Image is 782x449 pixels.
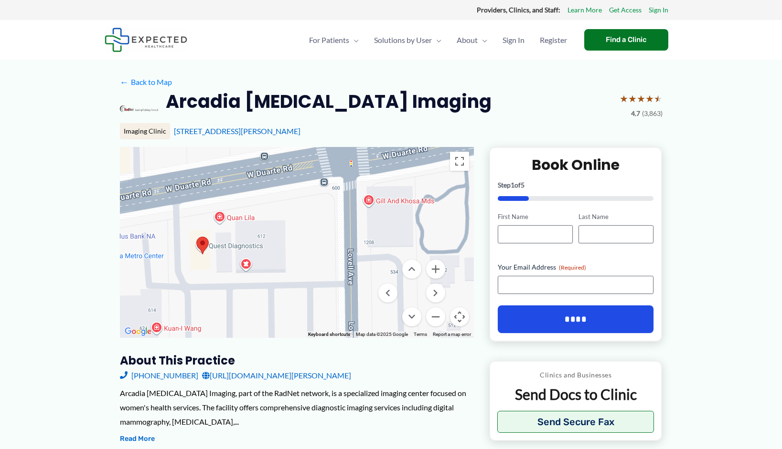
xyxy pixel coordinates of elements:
[511,181,514,189] span: 1
[449,23,495,57] a: AboutMenu Toggle
[166,90,492,113] h2: Arcadia [MEDICAL_DATA] Imaging
[578,212,653,221] label: Last Name
[105,28,187,52] img: Expected Healthcare Logo - side, dark font, small
[120,433,155,445] button: Read More
[521,181,525,189] span: 5
[498,182,654,188] p: Step of
[120,353,474,368] h3: About this practice
[498,156,654,174] h2: Book Online
[374,23,432,57] span: Solutions by User
[433,332,471,337] a: Report a map error
[122,325,154,338] a: Open this area in Google Maps (opens a new window)
[308,331,350,338] button: Keyboard shortcuts
[426,260,445,279] button: Zoom in
[120,75,172,89] a: ←Back to Map
[631,107,640,120] span: 4.7
[450,307,469,326] button: Map camera controls
[457,23,478,57] span: About
[497,385,654,404] p: Send Docs to Clinic
[503,23,525,57] span: Sign In
[584,29,668,51] a: Find a Clinic
[620,90,628,107] span: ★
[402,260,421,279] button: Move up
[532,23,575,57] a: Register
[568,4,602,16] a: Learn More
[477,6,560,14] strong: Providers, Clinics, and Staff:
[366,23,449,57] a: Solutions by UserMenu Toggle
[378,283,397,303] button: Move left
[450,152,469,171] button: Toggle fullscreen view
[495,23,532,57] a: Sign In
[645,90,654,107] span: ★
[301,23,366,57] a: For PatientsMenu Toggle
[202,368,351,383] a: [URL][DOMAIN_NAME][PERSON_NAME]
[120,77,129,86] span: ←
[654,90,663,107] span: ★
[432,23,441,57] span: Menu Toggle
[349,23,359,57] span: Menu Toggle
[356,332,408,337] span: Map data ©2025 Google
[637,90,645,107] span: ★
[559,264,586,271] span: (Required)
[426,283,445,303] button: Move right
[540,23,567,57] span: Register
[174,126,300,136] a: [STREET_ADDRESS][PERSON_NAME]
[120,386,474,428] div: Arcadia [MEDICAL_DATA] Imaging, part of the RadNet network, is a specialized imaging center focus...
[498,212,573,221] label: First Name
[402,307,421,326] button: Move down
[497,411,654,433] button: Send Secure Fax
[414,332,427,337] a: Terms (opens in new tab)
[426,307,445,326] button: Zoom out
[642,107,663,120] span: (3,863)
[301,23,575,57] nav: Primary Site Navigation
[122,325,154,338] img: Google
[120,123,170,139] div: Imaging Clinic
[478,23,487,57] span: Menu Toggle
[498,262,654,272] label: Your Email Address
[497,369,654,381] p: Clinics and Businesses
[649,4,668,16] a: Sign In
[309,23,349,57] span: For Patients
[628,90,637,107] span: ★
[609,4,642,16] a: Get Access
[120,368,198,383] a: [PHONE_NUMBER]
